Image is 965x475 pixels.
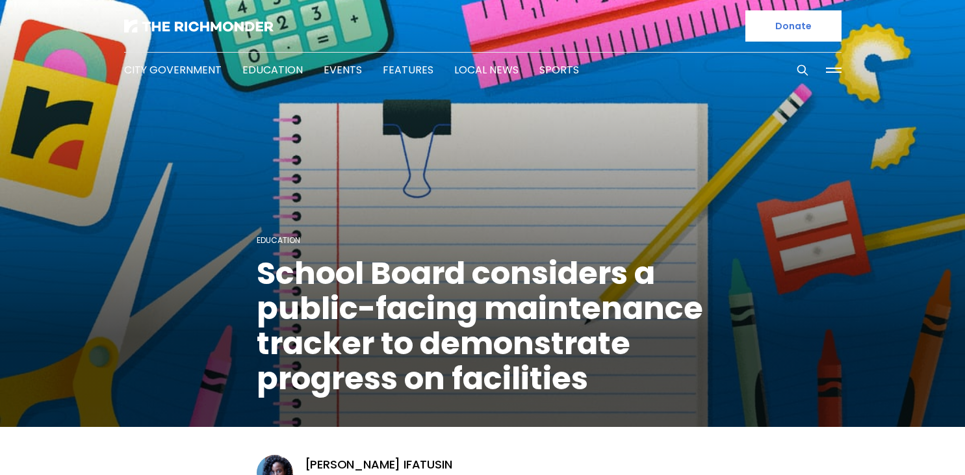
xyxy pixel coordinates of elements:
a: Education [257,235,300,246]
a: Events [324,62,362,77]
button: Search this site [793,60,812,80]
a: Sports [539,62,579,77]
a: City Government [124,62,222,77]
a: [PERSON_NAME] Ifatusin [305,457,452,472]
a: Features [383,62,433,77]
h1: School Board considers a public-facing maintenance tracker to demonstrate progress on facilities [257,256,709,396]
a: Local News [454,62,519,77]
a: Education [242,62,303,77]
iframe: portal-trigger [855,411,965,475]
img: The Richmonder [124,19,274,32]
a: Donate [745,10,842,42]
